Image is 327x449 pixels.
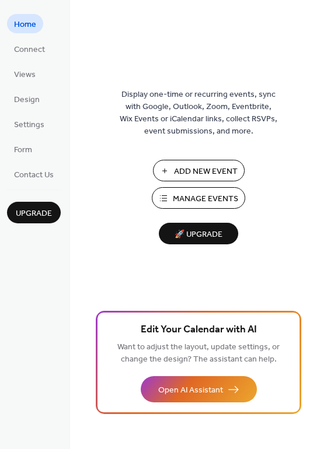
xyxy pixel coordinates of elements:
[159,223,238,244] button: 🚀 Upgrade
[14,69,36,81] span: Views
[14,44,45,56] span: Connect
[7,139,39,159] a: Form
[173,193,238,205] span: Manage Events
[14,94,40,106] span: Design
[7,164,61,184] a: Contact Us
[14,119,44,131] span: Settings
[7,39,52,58] a: Connect
[7,202,61,223] button: Upgrade
[7,114,51,134] a: Settings
[153,160,245,181] button: Add New Event
[120,89,277,138] span: Display one-time or recurring events, sync with Google, Outlook, Zoom, Eventbrite, Wix Events or ...
[141,376,257,402] button: Open AI Assistant
[7,89,47,108] a: Design
[152,187,245,209] button: Manage Events
[174,166,238,178] span: Add New Event
[158,384,223,397] span: Open AI Assistant
[141,322,257,338] span: Edit Your Calendar with AI
[16,208,52,220] span: Upgrade
[7,64,43,83] a: Views
[7,14,43,33] a: Home
[14,144,32,156] span: Form
[14,19,36,31] span: Home
[166,227,231,243] span: 🚀 Upgrade
[117,339,280,367] span: Want to adjust the layout, update settings, or change the design? The assistant can help.
[14,169,54,181] span: Contact Us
